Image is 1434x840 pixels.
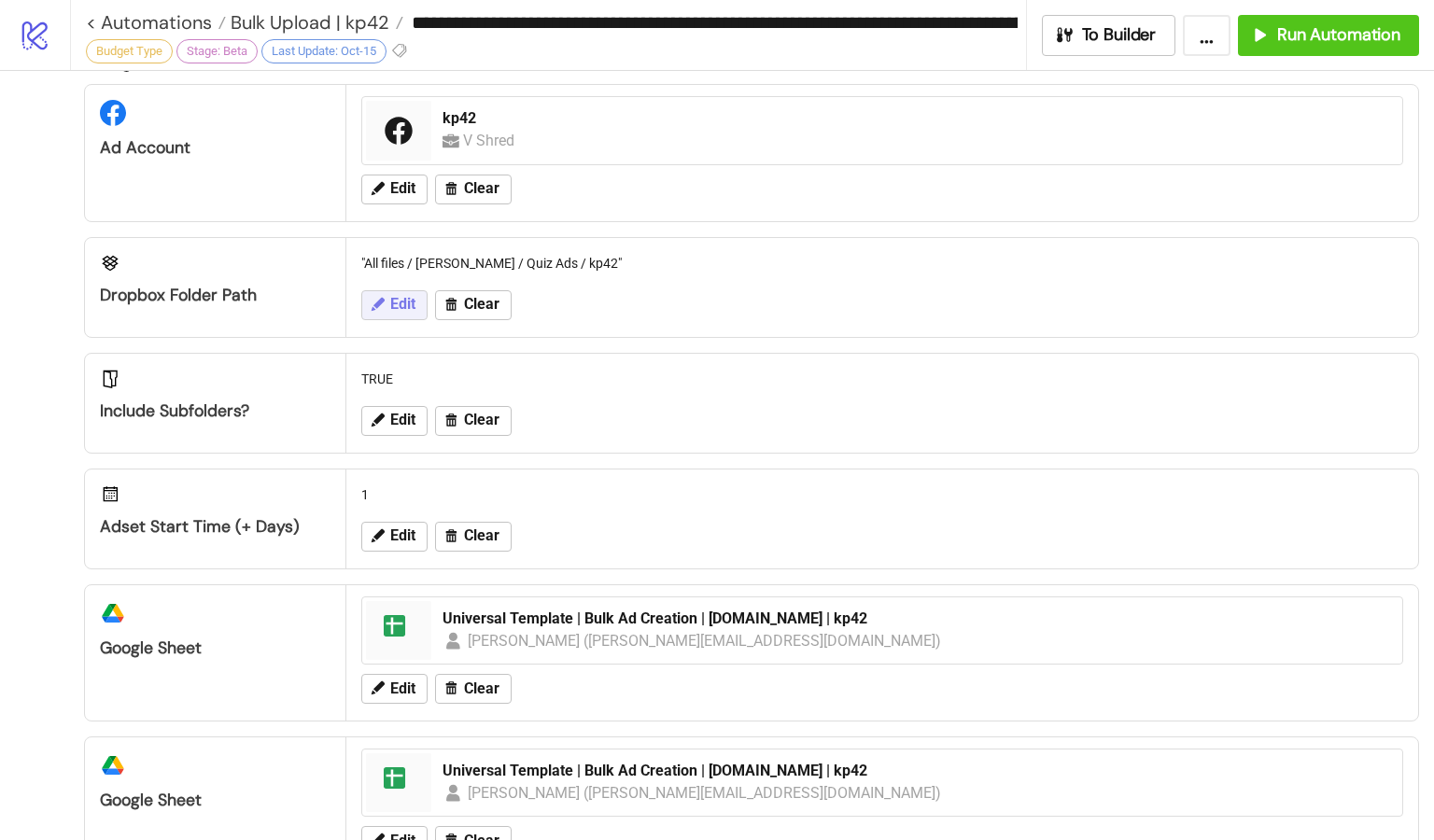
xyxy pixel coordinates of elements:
div: Budget Type [86,39,173,63]
div: 1 [354,477,1411,512]
span: Edit [390,527,415,544]
button: Edit [361,175,428,204]
div: TRUE [354,361,1411,397]
button: Clear [435,674,512,704]
div: Include Subfolders? [100,400,330,422]
span: Clear [464,527,499,544]
span: Clear [464,412,499,428]
span: Bulk Upload | kp42 [226,10,389,35]
div: Universal Template | Bulk Ad Creation | [DOMAIN_NAME] | kp42 [443,761,1391,781]
button: Edit [361,674,428,704]
button: ... [1183,15,1230,56]
button: Clear [435,522,512,552]
div: kp42 [443,108,1391,129]
div: Adset Start Time (+ Days) [100,516,330,538]
span: Clear [464,180,499,197]
div: "All files / [PERSON_NAME] / Quiz Ads / kp42" [354,245,1411,281]
div: [PERSON_NAME] ([PERSON_NAME][EMAIL_ADDRESS][DOMAIN_NAME]) [468,629,942,652]
span: Edit [390,680,415,697]
div: V Shred [463,129,520,152]
div: Dropbox Folder Path [100,285,330,306]
button: Clear [435,406,512,436]
button: Edit [361,522,428,552]
div: [PERSON_NAME] ([PERSON_NAME][EMAIL_ADDRESS][DOMAIN_NAME]) [468,781,942,805]
div: Universal Template | Bulk Ad Creation | [DOMAIN_NAME] | kp42 [443,609,1391,629]
span: Clear [464,296,499,313]
button: Edit [361,290,428,320]
div: Last Update: Oct-15 [261,39,387,63]
button: To Builder [1042,15,1176,56]
a: Bulk Upload | kp42 [226,13,403,32]
button: Clear [435,290,512,320]
button: Edit [361,406,428,436]
span: Run Automation [1277,24,1400,46]
a: < Automations [86,13,226,32]
div: Ad Account [100,137,330,159]
button: Run Automation [1238,15,1419,56]
div: Google Sheet [100,790,330,811]
span: Clear [464,680,499,697]
div: Stage: Beta [176,39,258,63]
span: Edit [390,180,415,197]
div: Google Sheet [100,637,330,659]
span: Edit [390,412,415,428]
span: Edit [390,296,415,313]
span: To Builder [1082,24,1157,46]
button: Clear [435,175,512,204]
